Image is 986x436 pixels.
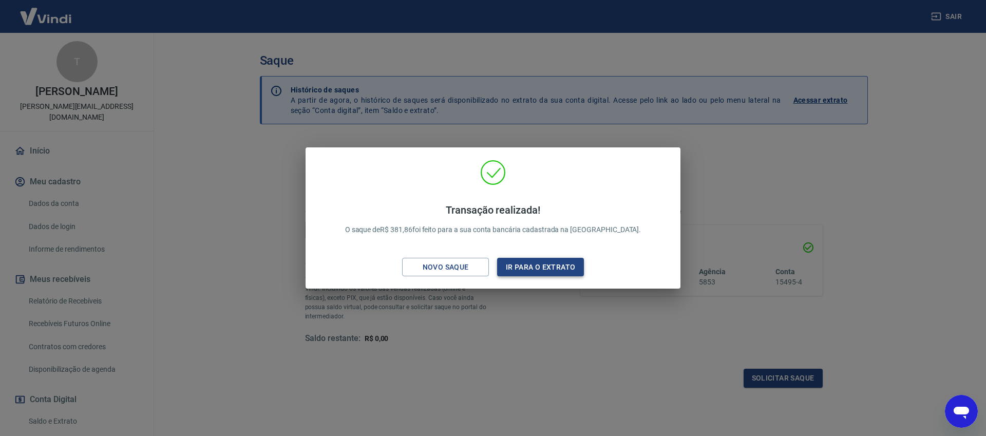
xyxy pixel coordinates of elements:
[345,204,641,235] p: O saque de R$ 381,86 foi feito para a sua conta bancária cadastrada na [GEOGRAPHIC_DATA].
[345,204,641,216] h4: Transação realizada!
[497,258,584,277] button: Ir para o extrato
[945,395,978,428] iframe: Botão para abrir a janela de mensagens
[402,258,489,277] button: Novo saque
[410,261,481,274] div: Novo saque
